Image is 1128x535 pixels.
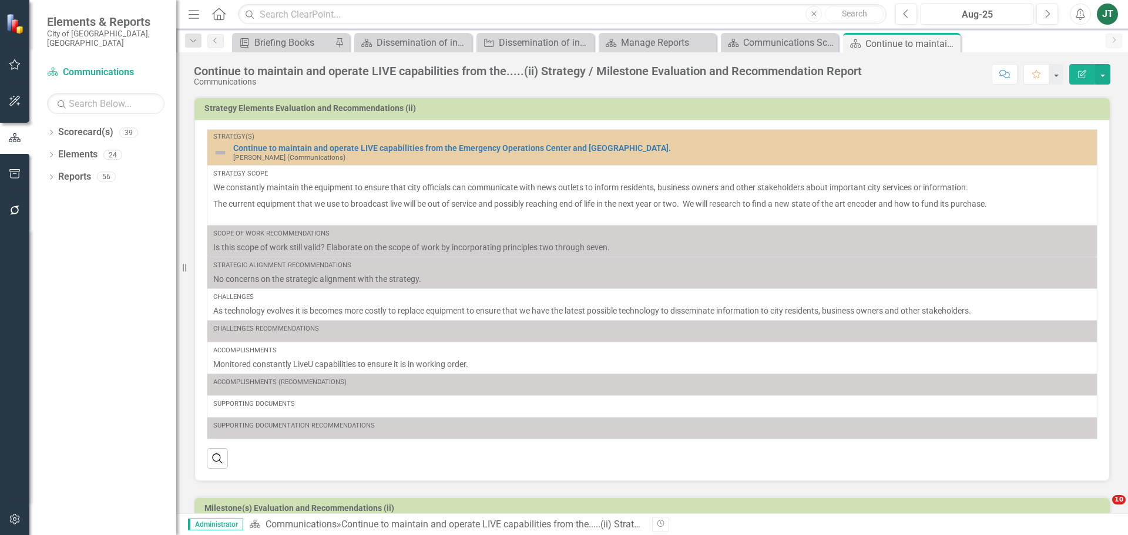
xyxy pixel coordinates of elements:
[213,305,1091,317] p: As technology evolves it is becomes more costly to replace equipment to ensure that we have the l...
[207,289,1097,321] td: Double-Click to Edit
[58,126,113,139] a: Scorecard(s)
[97,172,116,182] div: 56
[213,133,1091,140] div: Strategy(s)
[842,9,867,18] span: Search
[207,166,1097,226] td: Double-Click to Edit
[602,35,713,50] a: Manage Reports
[213,324,1091,334] div: Challenges Recommendations
[207,396,1097,418] td: Double-Click to Edit
[249,518,643,531] div: »
[207,374,1097,396] td: Double-Click to Edit
[47,29,164,48] small: City of [GEOGRAPHIC_DATA], [GEOGRAPHIC_DATA]
[213,196,1091,221] p: The current equipment that we use to broadcast live will be out of service and possibly reaching ...
[921,4,1033,25] button: Aug-25
[188,519,243,530] span: Administrator
[194,65,862,78] div: Continue to maintain and operate LIVE capabilities from the.....(ii) Strategy / Milestone Evaluat...
[235,35,332,50] a: Briefing Books
[213,378,1091,387] div: Accomplishments (Recommendations)
[865,36,958,51] div: Continue to maintain and operate LIVE capabilities from the.....(ii) Strategy / Milestone Evaluat...
[621,35,713,50] div: Manage Reports
[1112,495,1126,504] span: 10
[233,154,345,161] small: [PERSON_NAME] (Communications)
[207,257,1097,289] td: Double-Click to Edit
[213,292,1091,302] div: Challenges
[743,35,835,50] div: Communications Scorecard Evaluation and Recommendations
[213,146,227,160] img: Not Defined
[925,8,1029,22] div: Aug-25
[213,261,1091,270] div: Strategic Alignment Recommendations
[233,144,1091,153] a: Continue to maintain and operate LIVE capabilities from the Emergency Operations Center and [GEOG...
[825,6,884,22] button: Search
[254,35,332,50] div: Briefing Books
[213,273,1091,285] p: No concerns on the strategic alignment with the strategy.
[58,170,91,184] a: Reports
[213,229,1091,238] div: Scope of Work Recommendations
[724,35,835,50] a: Communications Scorecard Evaluation and Recommendations
[1097,4,1118,25] button: JT
[213,358,1091,370] p: Monitored constantly LiveU capabilities to ensure it is in working order.
[238,4,887,25] input: Search ClearPoint...
[213,169,1091,179] div: Strategy Scope
[207,321,1097,342] td: Double-Click to Edit
[341,519,868,530] div: Continue to maintain and operate LIVE capabilities from the.....(ii) Strategy / Milestone Evaluat...
[47,93,164,114] input: Search Below...
[119,127,138,137] div: 39
[357,35,469,50] a: Dissemination of information via original content......(i) Strategy / Milestone Evaluation and Re...
[1088,495,1116,523] iframe: Intercom live chat
[213,346,1091,355] div: Accomplishments
[499,35,591,50] div: Dissemination of information via original content and traditional media outreach...Milestone Reco...
[58,148,98,161] a: Elements
[213,181,1091,196] p: We constantly maintain the equipment to ensure that city officials can communicate with news outl...
[377,35,469,50] div: Dissemination of information via original content......(i) Strategy / Milestone Evaluation and Re...
[204,104,1104,113] h3: Strategy Elements Evaluation and Recommendations (ii)
[266,519,337,530] a: Communications
[213,241,1091,253] p: Is this scope of work still valid? Elaborate on the scope of work by incorporating principles two...
[207,418,1097,439] td: Double-Click to Edit
[213,421,1091,430] div: Supporting Documentation Recommendations
[47,66,164,79] a: Communications
[207,226,1097,257] td: Double-Click to Edit
[103,150,122,160] div: 24
[47,15,164,29] span: Elements & Reports
[204,504,1104,513] h3: Milestone(s) Evaluation and Recommendations (ii)
[479,35,591,50] a: Dissemination of information via original content and traditional media outreach...Milestone Reco...
[6,14,26,34] img: ClearPoint Strategy
[194,78,862,86] div: Communications
[213,399,1091,409] div: Supporting Documents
